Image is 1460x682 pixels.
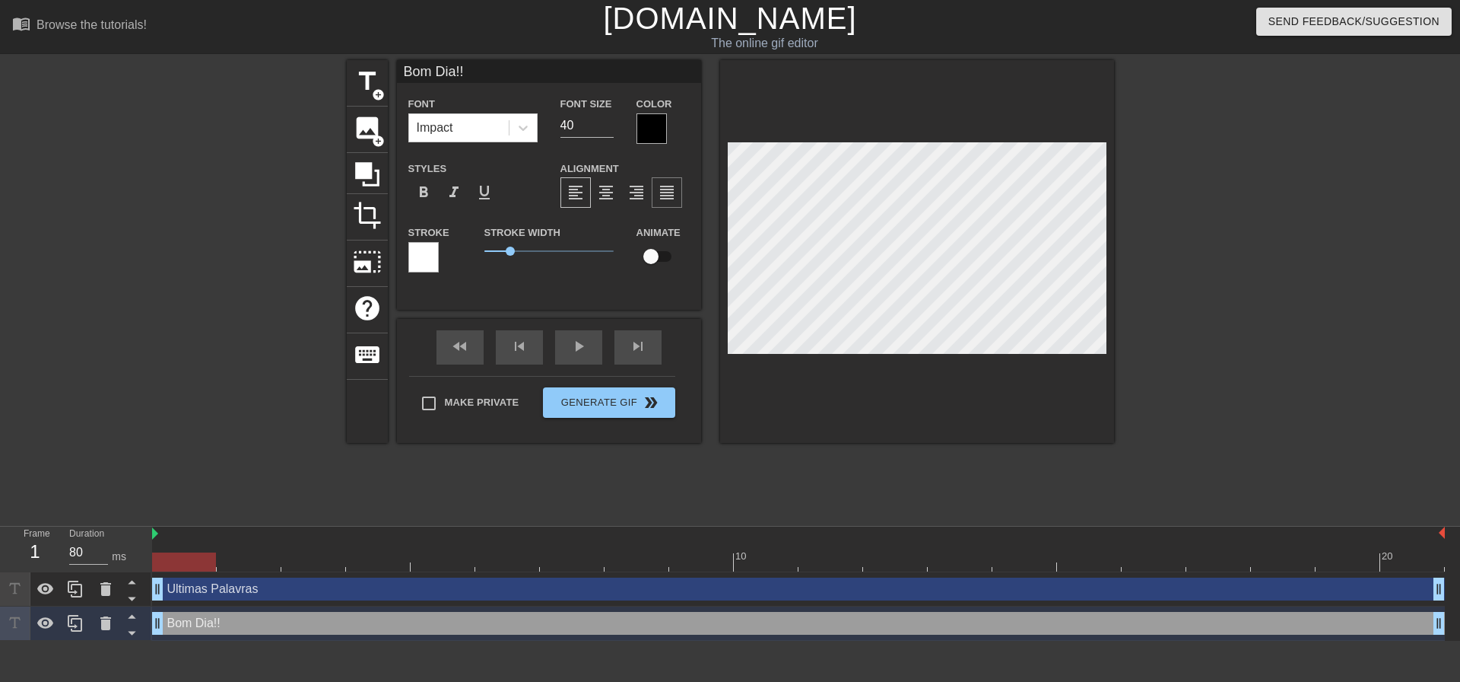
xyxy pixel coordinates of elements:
div: 10 [735,549,749,564]
label: Duration [69,530,104,539]
label: Color [636,97,672,112]
div: 1 [24,538,46,566]
span: drag_handle [1431,616,1446,631]
span: format_align_justify [658,183,676,202]
label: Stroke [408,225,449,241]
label: Stroke Width [484,225,560,241]
span: menu_book [12,14,30,33]
span: title [353,67,382,96]
span: keyboard [353,340,382,369]
span: help [353,294,382,323]
span: format_align_center [597,183,615,202]
span: play_arrow [570,337,588,355]
span: format_underline [475,183,494,202]
span: Send Feedback/Suggestion [1268,12,1439,31]
span: drag_handle [1431,582,1446,597]
span: format_bold [414,183,433,202]
span: format_align_right [627,183,646,202]
span: double_arrow [642,394,660,412]
div: Browse the tutorials! [36,18,147,31]
label: Alignment [560,161,619,177]
span: crop [353,201,382,230]
button: Generate Gif [543,387,674,418]
span: skip_next [629,337,647,355]
span: photo_size_select_large [353,247,382,276]
div: Impact [417,119,453,137]
label: Animate [636,225,681,241]
label: Font Size [560,97,612,112]
a: [DOMAIN_NAME] [603,2,856,35]
div: 20 [1382,549,1395,564]
a: Browse the tutorials! [12,14,147,38]
div: ms [112,549,126,565]
label: Styles [408,161,447,177]
button: Send Feedback/Suggestion [1256,8,1452,36]
span: image [353,113,382,142]
span: format_align_left [567,183,585,202]
span: Generate Gif [549,394,668,412]
span: drag_handle [150,616,165,631]
span: drag_handle [150,582,165,597]
span: Make Private [445,395,519,410]
label: Font [408,97,435,112]
span: skip_previous [510,337,528,355]
span: fast_rewind [451,337,469,355]
div: Frame [12,527,58,571]
img: bound-end.png [1439,527,1445,539]
div: The online gif editor [494,34,1035,53]
span: add_circle [372,88,385,101]
span: add_circle [372,135,385,148]
span: format_italic [445,183,463,202]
